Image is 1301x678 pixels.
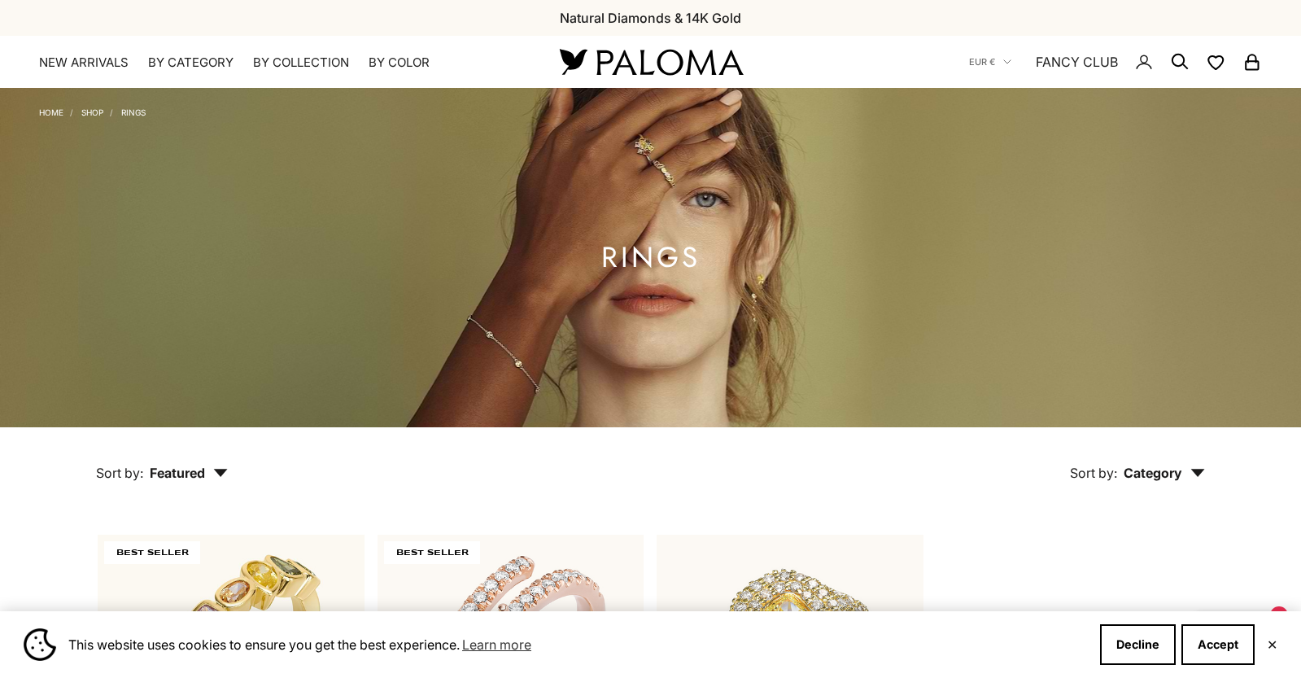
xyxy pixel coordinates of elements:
[39,55,521,71] nav: Primary navigation
[560,7,741,28] p: Natural Diamonds & 14K Gold
[460,632,534,657] a: Learn more
[121,107,146,117] a: Rings
[369,55,430,71] summary: By Color
[81,107,103,117] a: Shop
[1124,465,1205,481] span: Category
[39,104,146,117] nav: Breadcrumb
[104,541,200,564] span: BEST SELLER
[148,55,234,71] summary: By Category
[39,107,63,117] a: Home
[59,427,265,496] button: Sort by: Featured
[253,55,349,71] summary: By Collection
[1033,427,1242,496] button: Sort by: Category
[1100,624,1176,665] button: Decline
[1267,640,1277,650] button: Close
[969,36,1262,88] nav: Secondary navigation
[96,465,143,481] span: Sort by:
[601,247,701,268] h1: Rings
[39,55,129,71] a: NEW ARRIVALS
[1036,51,1118,72] a: FANCY CLUB
[384,541,480,564] span: BEST SELLER
[24,628,56,661] img: Cookie banner
[969,55,995,69] span: EUR €
[150,465,228,481] span: Featured
[969,55,1011,69] button: EUR €
[68,632,1087,657] span: This website uses cookies to ensure you get the best experience.
[1070,465,1117,481] span: Sort by:
[1181,624,1255,665] button: Accept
